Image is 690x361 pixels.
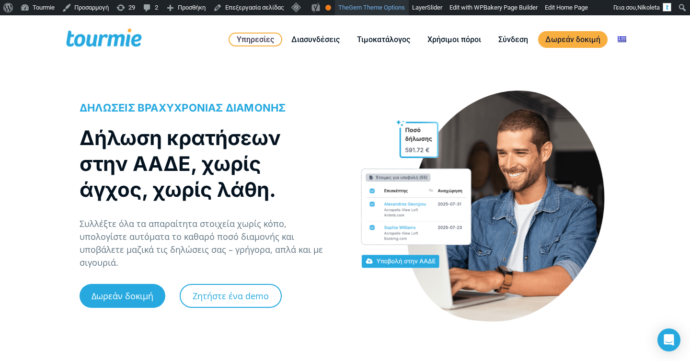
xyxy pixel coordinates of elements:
[538,31,608,48] a: Δωρεάν δοκιμή
[325,5,331,11] div: OK
[350,34,417,45] a: Τιμοκατάλογος
[284,34,347,45] a: Διασυνδέσεις
[80,284,165,308] a: Δωρεάν δοκιμή
[637,4,660,11] span: Nikoleta
[229,33,282,46] a: Υπηρεσίες
[80,125,325,203] h1: Δήλωση κρατήσεων στην ΑΑΔΕ, χωρίς άγχος, χωρίς λάθη.
[80,217,335,269] p: Συλλέξτε όλα τα απαραίτητα στοιχεία χωρίς κόπο, υπολογίστε αυτόματα το καθαρό ποσό διαμονής και υ...
[80,102,286,114] span: ΔΗΛΩΣΕΙΣ ΒΡΑΧΥΧΡΟΝΙΑΣ ΔΙΑΜΟΝΗΣ
[180,284,282,308] a: Ζητήστε ένα demo
[491,34,535,45] a: Σύνδεση
[657,328,680,351] div: Open Intercom Messenger
[420,34,488,45] a: Χρήσιμοι πόροι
